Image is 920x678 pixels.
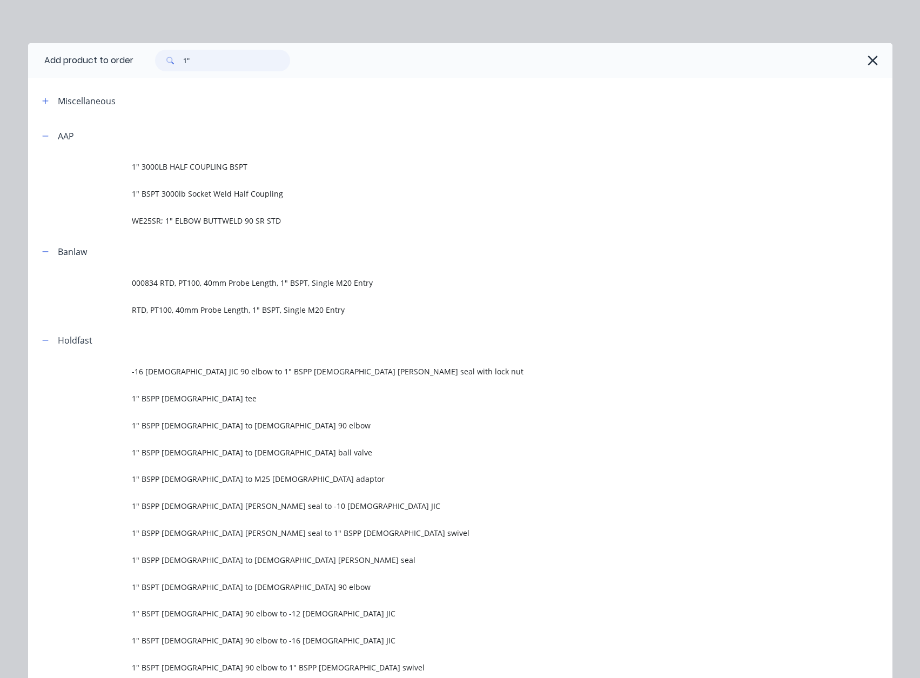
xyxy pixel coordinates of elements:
span: 1" BSPT [DEMOGRAPHIC_DATA] 90 elbow to -16 [DEMOGRAPHIC_DATA] JIC [132,635,740,646]
span: 1" BSPP [DEMOGRAPHIC_DATA] to [DEMOGRAPHIC_DATA] 90 elbow [132,420,740,431]
span: 1" BSPP [DEMOGRAPHIC_DATA] tee [132,393,740,404]
span: 1" BSPP [DEMOGRAPHIC_DATA] [PERSON_NAME] seal to 1" BSPP [DEMOGRAPHIC_DATA] swivel [132,527,740,539]
span: 1" 3000LB HALF COUPLING BSPT [132,161,740,172]
div: Banlaw [58,245,87,258]
span: 1" BSPT [DEMOGRAPHIC_DATA] to [DEMOGRAPHIC_DATA] 90 elbow [132,581,740,593]
div: Add product to order [28,43,133,78]
span: 000834 RTD, PT100, 40mm Probe Length, 1" BSPT, Single M20 Entry [132,277,740,288]
span: 1" BSPP [DEMOGRAPHIC_DATA] [PERSON_NAME] seal to -10 [DEMOGRAPHIC_DATA] JIC [132,500,740,512]
div: Miscellaneous [58,95,116,108]
span: 1" BSPT [DEMOGRAPHIC_DATA] 90 elbow to -12 [DEMOGRAPHIC_DATA] JIC [132,608,740,619]
span: -16 [DEMOGRAPHIC_DATA] JIC 90 elbow to 1" BSPP [DEMOGRAPHIC_DATA] [PERSON_NAME] seal with lock nut [132,366,740,377]
span: 1" BSPT 3000lb Socket Weld Half Coupling [132,188,740,199]
input: Search... [183,50,290,71]
span: 1" BSPP [DEMOGRAPHIC_DATA] to [DEMOGRAPHIC_DATA] ball valve [132,447,740,458]
span: WE25SR; 1" ELBOW BUTTWELD 90 SR STD [132,215,740,226]
span: 1" BSPP [DEMOGRAPHIC_DATA] to M25 [DEMOGRAPHIC_DATA] adaptor [132,473,740,485]
span: 1" BSPP [DEMOGRAPHIC_DATA] to [DEMOGRAPHIC_DATA] [PERSON_NAME] seal [132,554,740,566]
span: 1" BSPT [DEMOGRAPHIC_DATA] 90 elbow to 1" BSPP [DEMOGRAPHIC_DATA] swivel [132,662,740,673]
div: AAP [58,130,74,143]
span: RTD, PT100, 40mm Probe Length, 1" BSPT, Single M20 Entry [132,304,740,315]
div: Holdfast [58,334,92,347]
